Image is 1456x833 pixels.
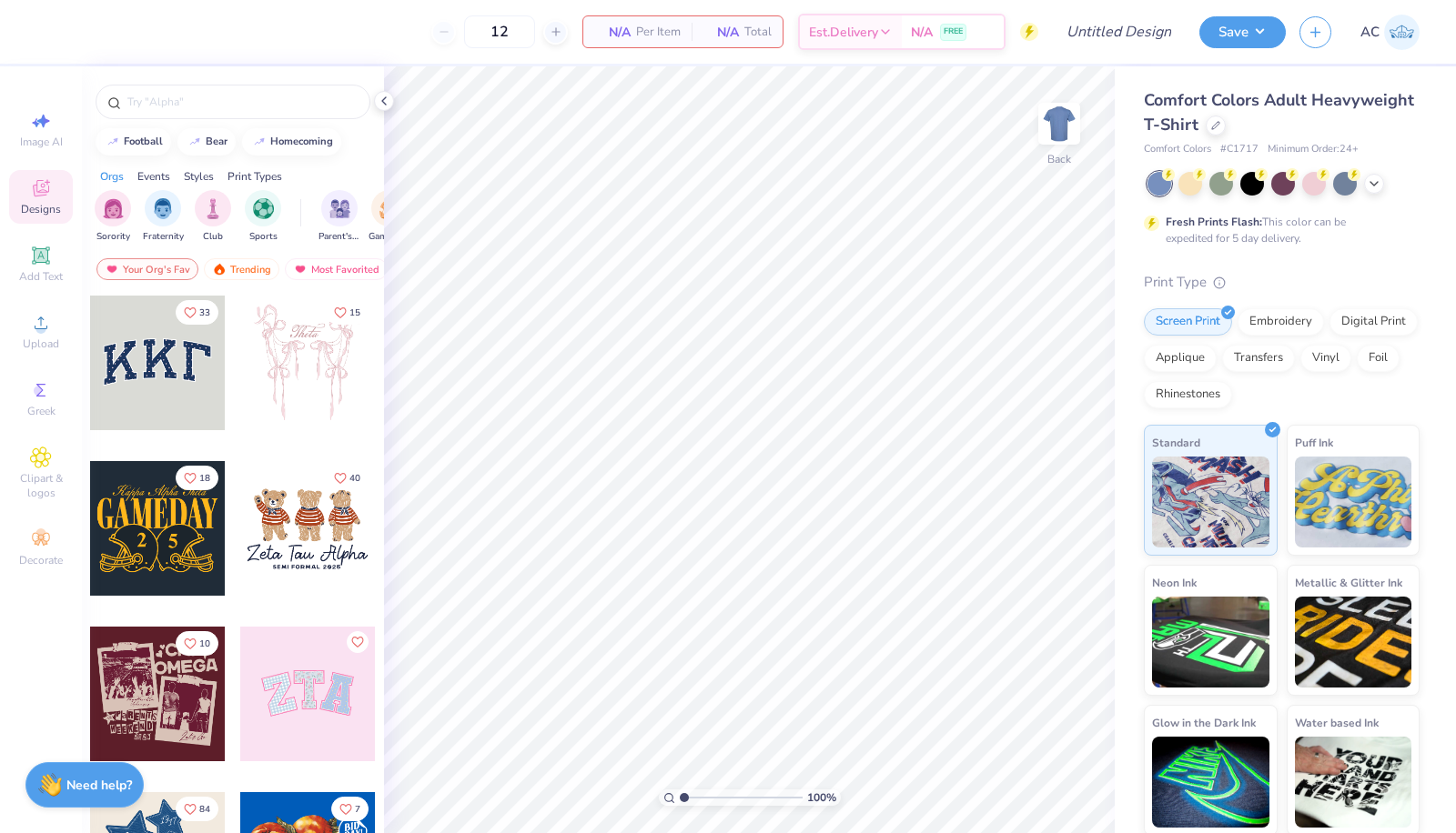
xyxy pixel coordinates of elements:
[1144,381,1232,408] div: Rhinestones
[143,230,184,244] span: Fraternity
[369,190,410,244] button: filter button
[212,263,227,276] img: trending.gif
[106,136,120,147] img: trend_line.gif
[1144,308,1232,336] div: Screen Print
[1360,22,1380,43] span: AC
[126,93,359,111] input: Try "Alpha"
[187,136,202,147] img: trend_line.gif
[1384,15,1420,50] img: Alexa Camberos
[176,466,218,490] button: Like
[318,190,360,244] div: filter for Parent's Weekend
[1222,345,1295,372] div: Transfers
[1152,737,1269,828] img: Glow in the Dark Ink
[176,631,218,656] button: Like
[594,23,631,42] span: N/A
[21,202,61,216] span: Designs
[242,128,341,156] button: homecoming
[96,258,198,280] div: Your Org's Fav
[1152,433,1200,452] span: Standard
[1152,457,1269,547] img: Standard
[331,797,369,821] button: Like
[1144,142,1211,157] span: Comfort Colors
[636,23,681,42] span: Per Item
[1166,215,1262,229] strong: Fresh Prints Flash:
[1300,345,1351,372] div: Vinyl
[203,198,223,219] img: Club Image
[206,136,227,146] div: bear
[1268,142,1359,157] span: Minimum Order: 24 +
[95,190,131,244] div: filter for Sorority
[176,797,218,821] button: Like
[1166,214,1390,246] div: This color can be expedited for 5 day delivery.
[1144,345,1217,372] div: Applique
[1047,151,1071,167] div: Back
[66,777,132,794] strong: Need help?
[1052,14,1186,50] input: Untitled Design
[1144,89,1414,135] span: Comfort Colors Adult Heavyweight T-Shirt
[1295,597,1412,687] img: Metallic & Glitter Ink
[1152,597,1269,687] img: Neon Ink
[96,230,130,244] span: Sorority
[204,258,279,280] div: Trending
[27,404,56,418] span: Greek
[1295,573,1402,592] span: Metallic & Glitter Ink
[23,336,59,351] span: Upload
[329,198,350,219] img: Parent's Weekend Image
[326,466,369,490] button: Like
[355,805,360,814] span: 7
[184,168,214,185] div: Styles
[270,136,333,146] div: homecoming
[1295,713,1379,732] span: Water based Ink
[326,300,369,325] button: Like
[20,135,63,149] span: Image AI
[1238,308,1324,336] div: Embroidery
[177,128,236,156] button: bear
[103,198,124,219] img: Sorority Image
[1199,16,1286,48] button: Save
[195,190,231,244] div: filter for Club
[9,471,73,500] span: Clipart & logos
[176,300,218,325] button: Like
[809,23,878,42] span: Est. Delivery
[379,198,400,219] img: Game Day Image
[199,805,210,814] span: 84
[137,168,170,185] div: Events
[1152,713,1256,732] span: Glow in the Dark Ink
[349,474,360,483] span: 40
[19,269,63,284] span: Add Text
[369,230,410,244] span: Game Day
[1295,457,1412,547] img: Puff Ink
[245,190,281,244] button: filter button
[744,23,772,42] span: Total
[153,198,173,219] img: Fraternity Image
[1357,345,1400,372] div: Foil
[227,168,282,185] div: Print Types
[285,258,388,280] div: Most Favorited
[807,789,836,806] span: 100 %
[143,190,184,244] div: filter for Fraternity
[105,263,119,276] img: most_fav.gif
[253,198,274,219] img: Sports Image
[100,168,124,185] div: Orgs
[199,474,210,483] span: 18
[1360,15,1420,50] a: AC
[464,15,535,48] input: – –
[944,25,963,38] span: FREE
[95,190,131,244] button: filter button
[318,190,360,244] button: filter button
[19,553,63,567] span: Decorate
[1144,272,1420,293] div: Print Type
[318,230,360,244] span: Parent's Weekend
[195,190,231,244] button: filter button
[1220,142,1259,157] span: # C1717
[96,128,171,156] button: football
[911,23,933,42] span: N/A
[347,631,369,653] button: Like
[1295,737,1412,828] img: Water based Ink
[245,190,281,244] div: filter for Sports
[293,263,308,276] img: most_fav.gif
[1295,433,1333,452] span: Puff Ink
[1330,308,1418,336] div: Digital Print
[199,639,210,648] span: 10
[1041,105,1077,142] img: Back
